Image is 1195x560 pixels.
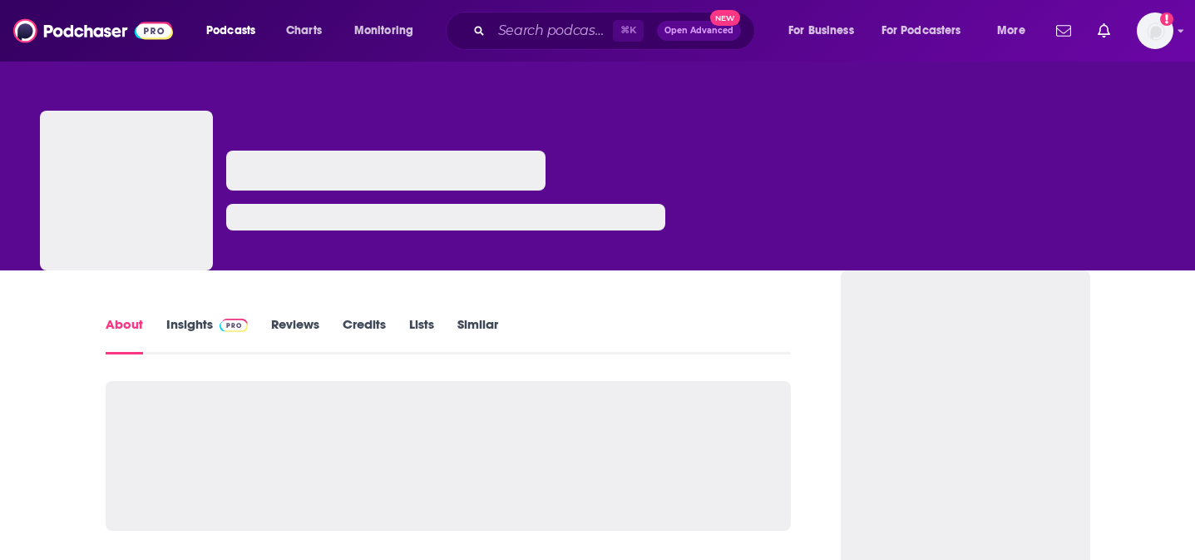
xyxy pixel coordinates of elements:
span: For Business [788,19,854,42]
span: ⌘ K [613,20,644,42]
a: About [106,316,143,354]
a: Credits [343,316,386,354]
span: Logged in as megcassidy [1137,12,1173,49]
button: open menu [777,17,875,44]
button: open menu [985,17,1046,44]
img: User Profile [1137,12,1173,49]
button: Open AdvancedNew [657,21,741,41]
svg: Add a profile image [1160,12,1173,26]
span: Charts [286,19,322,42]
a: InsightsPodchaser Pro [166,316,249,354]
button: open menu [195,17,277,44]
span: Monitoring [354,19,413,42]
span: New [710,10,740,26]
div: Search podcasts, credits, & more... [462,12,771,50]
button: Show profile menu [1137,12,1173,49]
a: Lists [409,316,434,354]
a: Show notifications dropdown [1091,17,1117,45]
a: Show notifications dropdown [1049,17,1078,45]
span: Podcasts [206,19,255,42]
a: Charts [275,17,332,44]
span: For Podcasters [881,19,961,42]
img: Podchaser Pro [220,319,249,332]
span: Open Advanced [664,27,733,35]
a: Similar [457,316,498,354]
button: open menu [871,17,985,44]
span: More [997,19,1025,42]
a: Reviews [271,316,319,354]
img: Podchaser - Follow, Share and Rate Podcasts [13,15,173,47]
button: open menu [343,17,435,44]
input: Search podcasts, credits, & more... [491,17,613,44]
